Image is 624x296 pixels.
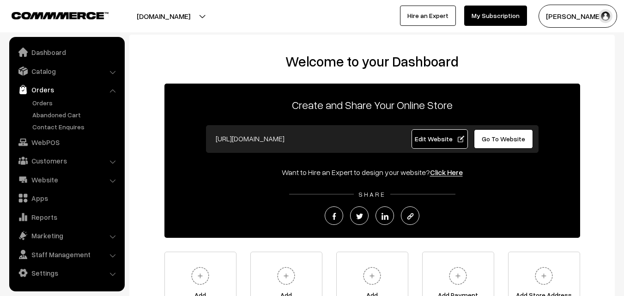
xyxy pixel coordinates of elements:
a: Apps [12,190,121,206]
a: Orders [30,98,121,108]
button: [PERSON_NAME] [539,5,617,28]
img: plus.svg [359,263,385,289]
a: Go To Website [474,129,533,149]
a: Reports [12,209,121,225]
div: Want to Hire an Expert to design your website? [164,167,580,178]
a: COMMMERCE [12,9,92,20]
span: Go To Website [482,135,525,143]
h2: Welcome to your Dashboard [139,53,606,70]
img: plus.svg [445,263,471,289]
span: Edit Website [415,135,464,143]
a: Website [12,171,121,188]
img: user [599,9,612,23]
a: Hire an Expert [400,6,456,26]
a: Orders [12,81,121,98]
p: Create and Share Your Online Store [164,97,580,113]
a: Dashboard [12,44,121,60]
img: plus.svg [531,263,557,289]
a: Marketing [12,227,121,244]
a: WebPOS [12,134,121,151]
a: Staff Management [12,246,121,263]
a: Contact Enquires [30,122,121,132]
img: plus.svg [273,263,299,289]
a: Edit Website [412,129,468,149]
span: SHARE [354,190,390,198]
img: plus.svg [188,263,213,289]
img: COMMMERCE [12,12,109,19]
a: Catalog [12,63,121,79]
button: [DOMAIN_NAME] [104,5,223,28]
a: Abandoned Cart [30,110,121,120]
a: Customers [12,152,121,169]
a: My Subscription [464,6,527,26]
a: Click Here [430,168,463,177]
a: Settings [12,265,121,281]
